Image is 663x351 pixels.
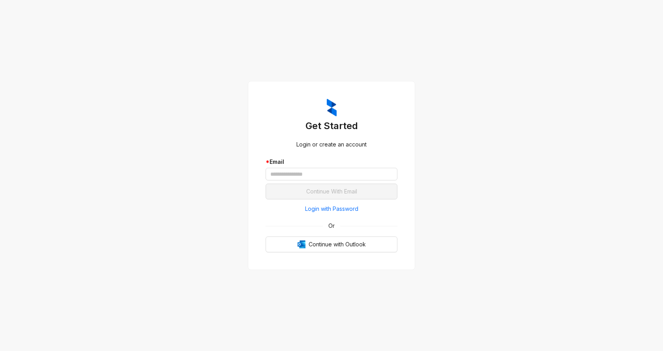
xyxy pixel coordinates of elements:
[266,120,397,132] h3: Get Started
[266,140,397,149] div: Login or create an account
[327,99,337,117] img: ZumaIcon
[266,158,397,166] div: Email
[298,240,305,248] img: Outlook
[266,237,397,252] button: OutlookContinue with Outlook
[309,240,366,249] span: Continue with Outlook
[323,221,340,230] span: Or
[266,184,397,199] button: Continue With Email
[266,203,397,215] button: Login with Password
[305,205,358,213] span: Login with Password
